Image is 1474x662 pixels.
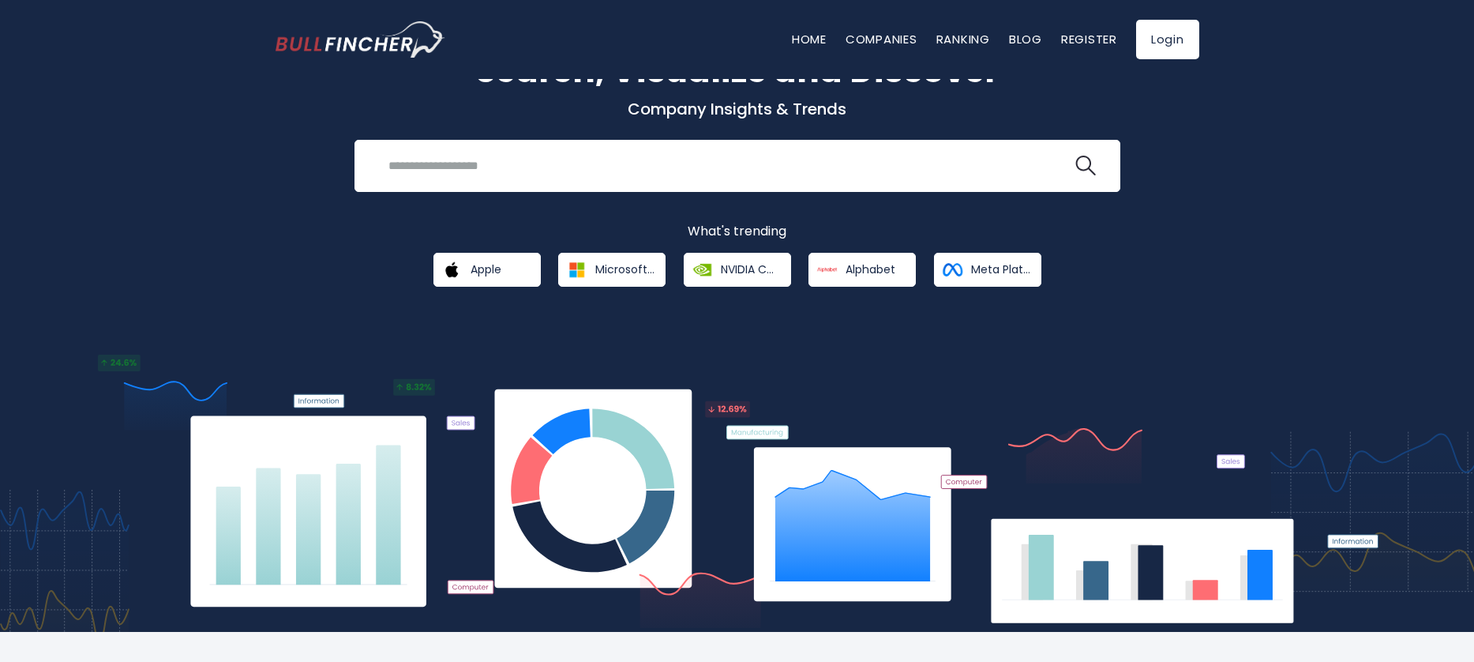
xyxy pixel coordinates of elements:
a: Register [1061,31,1117,47]
a: NVIDIA Corporation [684,253,791,287]
p: What's trending [276,224,1199,240]
a: Alphabet [808,253,916,287]
span: Alphabet [846,262,895,276]
a: Meta Platforms [934,253,1041,287]
a: Ranking [936,31,990,47]
a: Companies [846,31,917,47]
a: Home [792,31,827,47]
img: search icon [1075,156,1096,176]
a: Apple [433,253,541,287]
span: Apple [471,262,501,276]
span: Meta Platforms [971,262,1030,276]
a: Go to homepage [276,21,445,58]
a: Microsoft Corporation [558,253,666,287]
span: Microsoft Corporation [595,262,654,276]
img: bullfincher logo [276,21,445,58]
p: Company Insights & Trends [276,99,1199,119]
span: NVIDIA Corporation [721,262,780,276]
a: Blog [1009,31,1042,47]
a: Login [1136,20,1199,59]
